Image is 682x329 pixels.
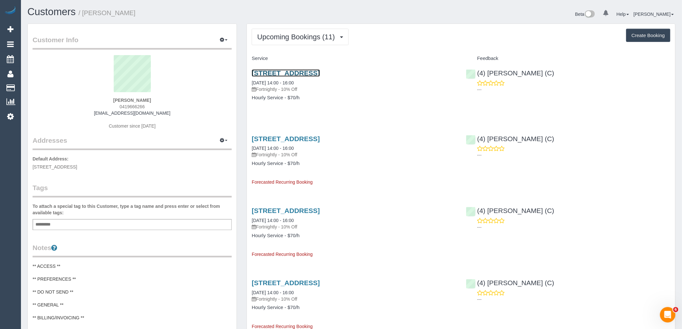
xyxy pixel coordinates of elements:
[252,179,313,185] span: Forecasted Recurring Booking
[4,6,17,15] img: Automaid Logo
[113,98,151,103] strong: [PERSON_NAME]
[477,296,670,303] p: ---
[626,29,670,42] button: Create Booking
[673,307,678,312] span: 6
[466,135,554,142] a: (4) [PERSON_NAME] (C)
[33,156,69,162] label: Default Address:
[109,123,156,129] span: Customer since [DATE]
[477,224,670,230] p: ---
[252,224,456,230] p: Fortnightly - 10% Off
[252,324,313,329] span: Forecasted Recurring Booking
[252,290,294,295] a: [DATE] 14:00 - 16:00
[252,252,313,257] span: Forecasted Recurring Booking
[466,279,554,286] a: (4) [PERSON_NAME] (C)
[257,33,338,41] span: Upcoming Bookings (11)
[252,151,456,158] p: Fortnightly - 10% Off
[79,9,136,16] small: / [PERSON_NAME]
[252,29,349,45] button: Upcoming Bookings (11)
[466,69,554,77] a: (4) [PERSON_NAME] (C)
[252,56,456,61] h4: Service
[252,135,320,142] a: [STREET_ADDRESS]
[252,95,456,101] h4: Hourly Service - $70/h
[252,305,456,310] h4: Hourly Service - $70/h
[477,86,670,93] p: ---
[33,243,232,257] legend: Notes
[27,6,76,17] a: Customers
[634,12,674,17] a: [PERSON_NAME]
[252,146,294,151] a: [DATE] 14:00 - 16:00
[252,69,320,77] a: [STREET_ADDRESS]
[33,183,232,198] legend: Tags
[252,233,456,238] h4: Hourly Service - $70/h
[252,296,456,302] p: Fortnightly - 10% Off
[660,307,676,323] iframe: Intercom live chat
[477,152,670,158] p: ---
[120,104,145,109] span: 0419666266
[252,279,320,286] a: [STREET_ADDRESS]
[33,35,232,50] legend: Customer Info
[617,12,629,17] a: Help
[94,111,170,116] a: [EMAIL_ADDRESS][DOMAIN_NAME]
[584,10,595,19] img: New interface
[252,161,456,166] h4: Hourly Service - $70/h
[252,86,456,92] p: Fortnightly - 10% Off
[466,207,554,214] a: (4) [PERSON_NAME] (C)
[33,203,232,216] label: To attach a special tag to this Customer, type a tag name and press enter or select from availabl...
[252,207,320,214] a: [STREET_ADDRESS]
[575,12,595,17] a: Beta
[33,164,77,169] span: [STREET_ADDRESS]
[252,218,294,223] a: [DATE] 14:00 - 16:00
[466,56,670,61] h4: Feedback
[252,80,294,85] a: [DATE] 14:00 - 16:00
